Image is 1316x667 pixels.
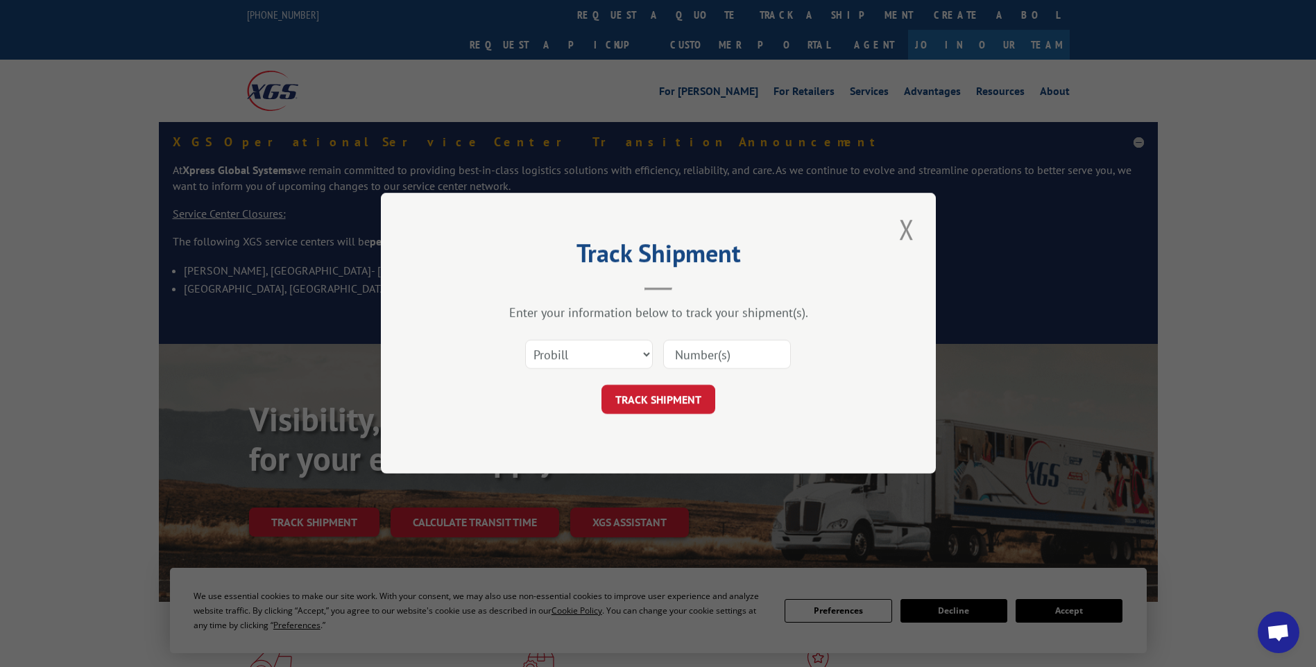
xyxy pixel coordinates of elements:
h2: Track Shipment [450,243,866,270]
a: Open chat [1258,612,1299,653]
button: Close modal [895,210,918,248]
button: TRACK SHIPMENT [601,386,715,415]
div: Enter your information below to track your shipment(s). [450,305,866,321]
input: Number(s) [663,340,791,370]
